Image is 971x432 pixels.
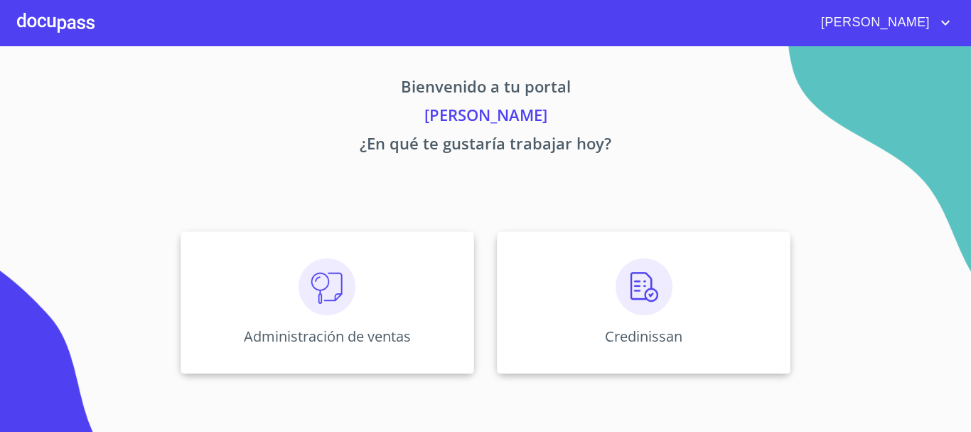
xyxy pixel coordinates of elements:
[48,103,923,132] p: [PERSON_NAME]
[810,11,937,34] span: [PERSON_NAME]
[244,327,411,346] p: Administración de ventas
[48,75,923,103] p: Bienvenido a tu portal
[48,132,923,160] p: ¿En qué te gustaría trabajar hoy?
[605,327,682,346] p: Credinissan
[616,258,672,315] img: verificacion.png
[810,11,954,34] button: account of current user
[299,258,355,315] img: consulta.png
